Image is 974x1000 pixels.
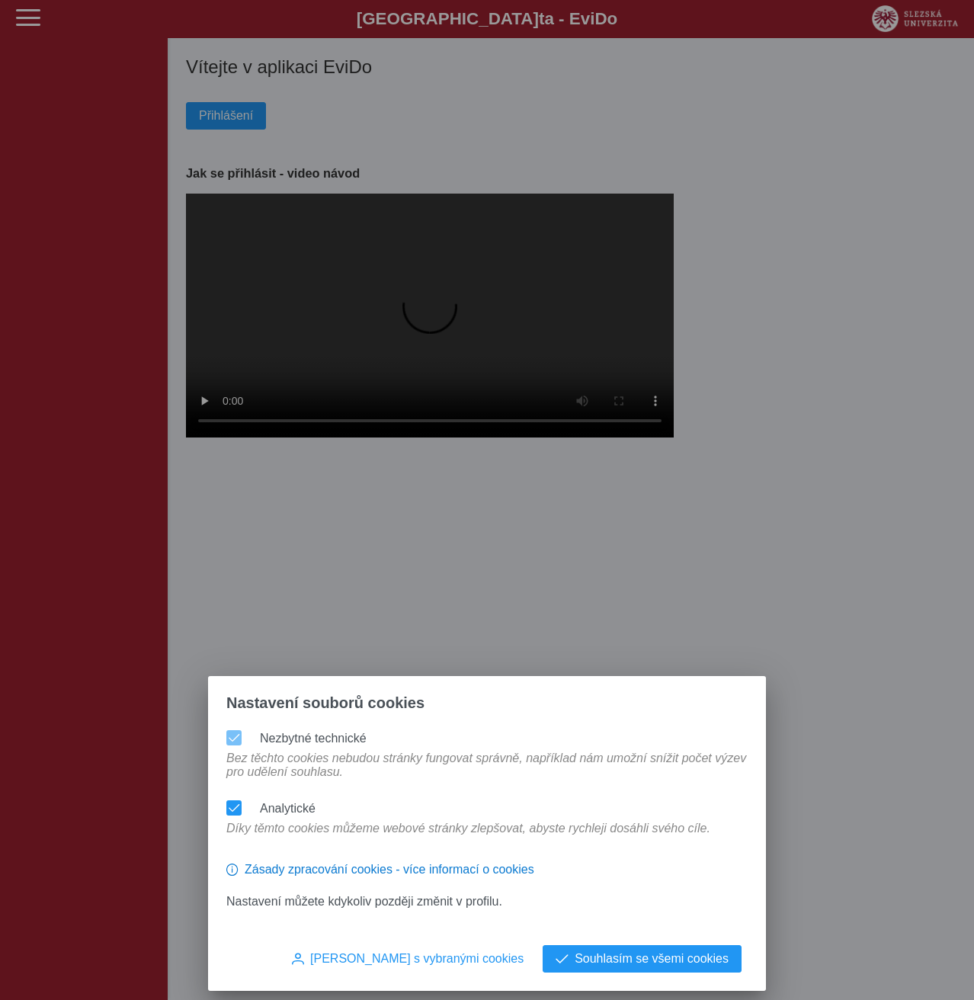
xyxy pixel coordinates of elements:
label: Nezbytné technické [260,732,367,745]
div: Bez těchto cookies nebudou stránky fungovat správně, například nám umožní snížit počet výzev pro ... [220,752,754,794]
button: Zásady zpracování cookies - více informací o cookies [226,857,534,883]
span: Souhlasím se všemi cookies [575,952,729,966]
div: Díky těmto cookies můžeme webové stránky zlepšovat, abyste rychleji dosáhli svého cíle. [220,822,716,851]
span: Zásady zpracování cookies - více informací o cookies [245,863,534,877]
label: Analytické [260,802,316,815]
span: [PERSON_NAME] s vybranými cookies [310,952,524,966]
button: [PERSON_NAME] s vybranými cookies [279,945,537,973]
button: Souhlasím se všemi cookies [543,945,742,973]
a: Zásady zpracování cookies - více informací o cookies [226,869,534,882]
span: Nastavení souborů cookies [226,694,425,712]
p: Nastavení můžete kdykoliv později změnit v profilu. [226,895,748,909]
